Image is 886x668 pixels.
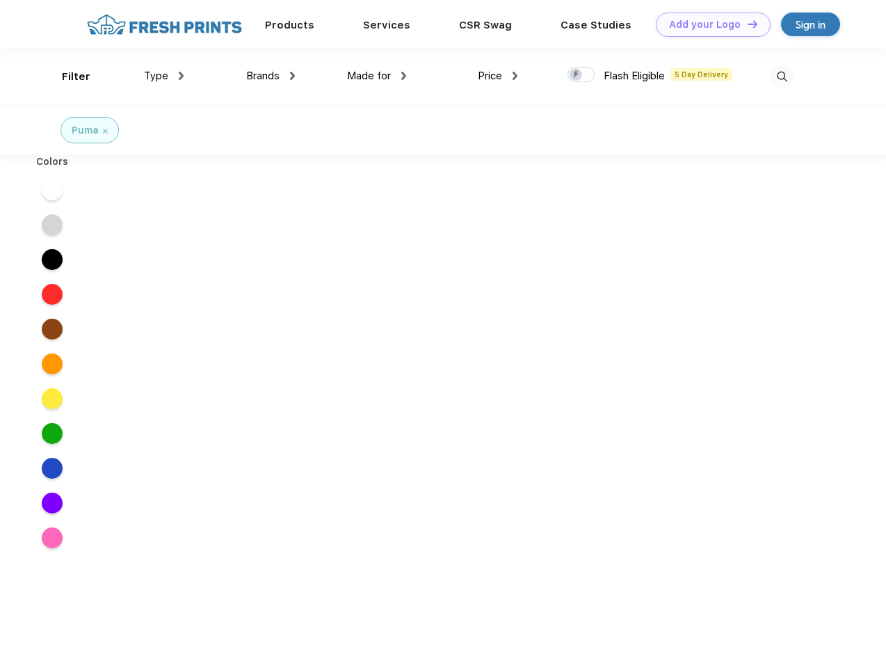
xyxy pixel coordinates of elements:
[771,65,794,88] img: desktop_search.svg
[670,68,732,81] span: 5 Day Delivery
[459,19,512,31] a: CSR Swag
[604,70,665,82] span: Flash Eligible
[781,13,840,36] a: Sign in
[347,70,391,82] span: Made for
[513,72,517,80] img: dropdown.png
[72,123,99,138] div: Puma
[478,70,502,82] span: Price
[246,70,280,82] span: Brands
[62,69,90,85] div: Filter
[748,20,757,28] img: DT
[669,19,741,31] div: Add your Logo
[796,17,825,33] div: Sign in
[401,72,406,80] img: dropdown.png
[103,129,108,134] img: filter_cancel.svg
[265,19,314,31] a: Products
[179,72,184,80] img: dropdown.png
[290,72,295,80] img: dropdown.png
[26,154,79,169] div: Colors
[144,70,168,82] span: Type
[83,13,246,37] img: fo%20logo%202.webp
[363,19,410,31] a: Services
